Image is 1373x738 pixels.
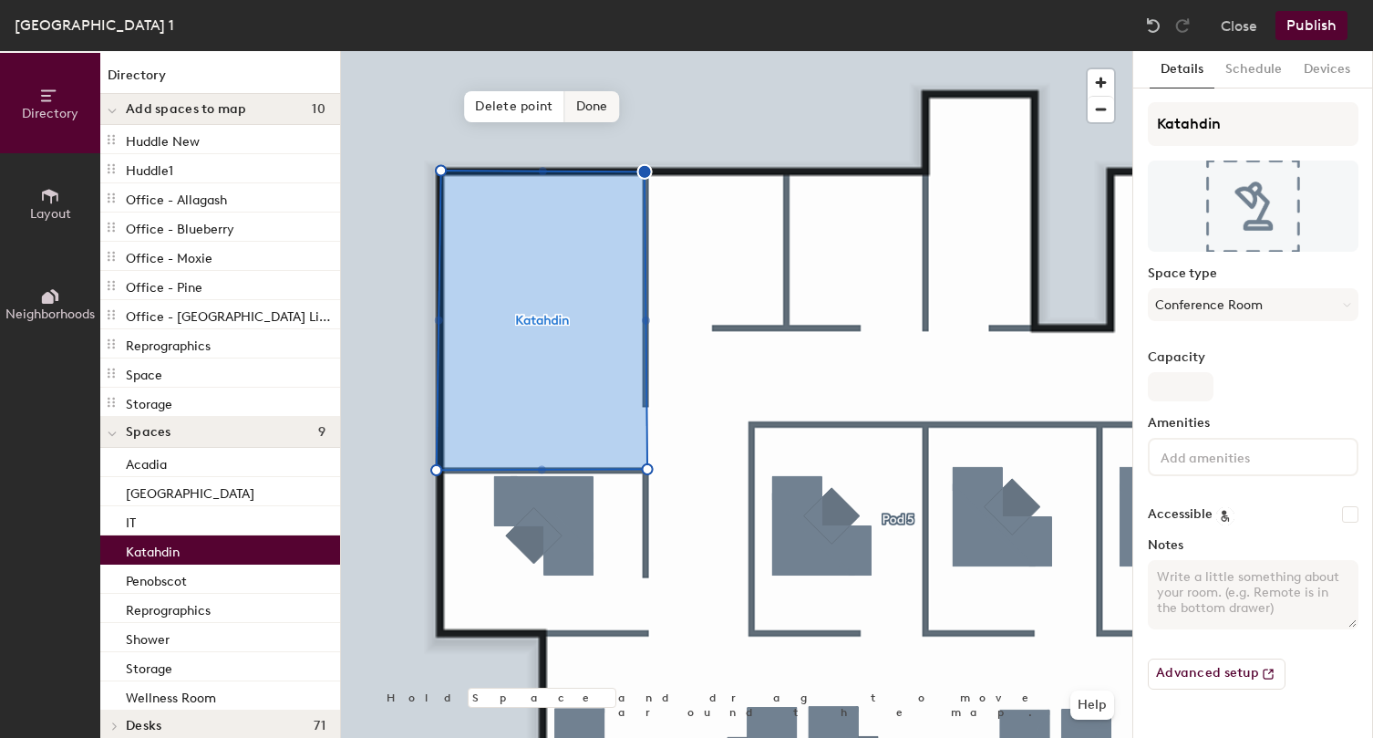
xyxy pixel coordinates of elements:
[312,102,325,117] span: 10
[1148,288,1358,321] button: Conference Room
[126,598,211,618] p: Reprographics
[126,656,172,677] p: Storage
[1148,350,1358,365] label: Capacity
[30,206,71,222] span: Layout
[126,275,202,296] p: Office - Pine
[126,187,227,208] p: Office - Allagash
[15,14,174,36] div: [GEOGRAPHIC_DATA] 1
[126,539,180,560] p: Katahdin
[1148,416,1358,431] label: Amenities
[1148,507,1213,522] label: Accessible
[126,216,234,237] p: Office - Blueberry
[126,158,173,179] p: Huddle1
[126,304,336,325] p: Office - [GEOGRAPHIC_DATA] Light
[126,719,161,733] span: Desks
[1293,51,1361,88] button: Devices
[1275,11,1347,40] button: Publish
[126,245,212,266] p: Office - Moxie
[1148,659,1285,690] button: Advanced setup
[314,719,325,733] span: 71
[126,333,211,354] p: Reprographics
[126,362,162,383] p: Space
[1157,445,1321,467] input: Add amenities
[1070,691,1114,720] button: Help
[126,568,187,589] p: Penobscot
[565,91,619,122] span: Done
[126,452,167,473] p: Acadia
[1214,51,1293,88] button: Schedule
[464,91,564,122] span: Delete point
[126,481,254,502] p: [GEOGRAPHIC_DATA]
[1144,16,1162,35] img: Undo
[1148,161,1358,252] img: The space named Katahdin
[1148,538,1358,553] label: Notes
[126,129,200,150] p: Huddle New
[100,66,340,94] h1: Directory
[126,685,216,706] p: Wellness Room
[126,510,136,531] p: IT
[1150,51,1214,88] button: Details
[1148,266,1358,281] label: Space type
[126,391,172,412] p: Storage
[22,106,78,121] span: Directory
[126,627,170,648] p: Shower
[126,102,247,117] span: Add spaces to map
[1173,16,1192,35] img: Redo
[1221,11,1257,40] button: Close
[5,307,95,322] span: Neighborhoods
[318,425,325,440] span: 9
[126,425,171,440] span: Spaces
